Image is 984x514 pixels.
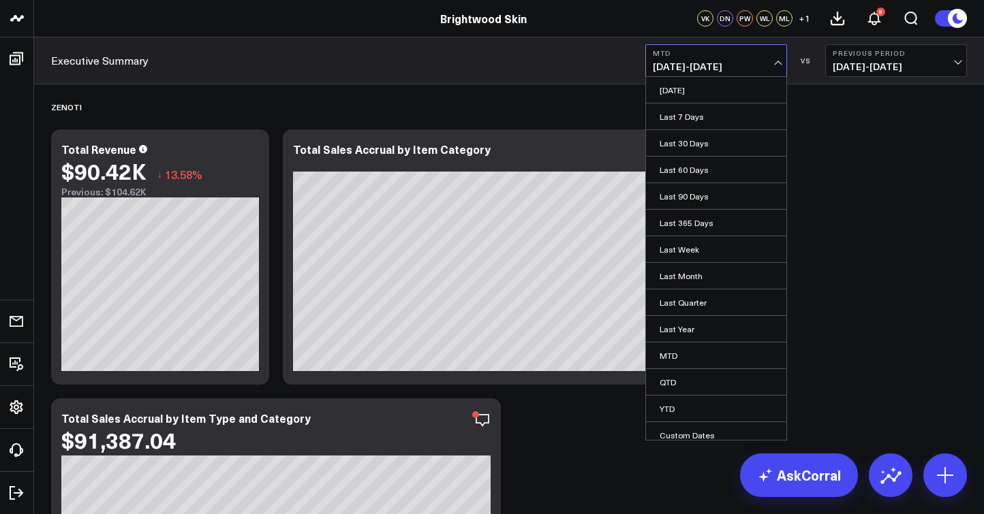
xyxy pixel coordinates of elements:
[61,428,176,452] div: $91,387.04
[646,422,786,448] a: Custom Dates
[740,453,858,497] a: AskCorral
[440,11,527,26] a: Brightwood Skin
[799,14,810,23] span: + 1
[646,157,786,182] a: Last 60 Days
[833,49,959,57] b: Previous Period
[833,61,959,72] span: [DATE] - [DATE]
[756,10,773,27] div: WL
[825,44,967,77] button: Previous Period[DATE]-[DATE]
[876,7,885,16] div: 8
[646,77,786,103] a: [DATE]
[293,142,491,157] div: Total Sales Accrual by Item Category
[646,236,786,262] a: Last Week
[646,210,786,236] a: Last 365 Days
[61,159,147,183] div: $90.42K
[794,57,818,65] div: VS
[717,10,733,27] div: DN
[776,10,793,27] div: ML
[645,44,787,77] button: MTD[DATE]-[DATE]
[796,10,812,27] button: +1
[646,316,786,342] a: Last Year
[157,165,162,183] span: ↓
[646,183,786,209] a: Last 90 Days
[737,10,753,27] div: PW
[697,10,713,27] div: VK
[646,263,786,289] a: Last Month
[51,53,149,68] a: Executive Summary
[165,167,202,182] span: 13.58%
[646,103,786,129] a: Last 7 Days
[646,342,786,368] a: MTD
[646,130,786,156] a: Last 30 Days
[646,289,786,315] a: Last Quarter
[653,61,780,72] span: [DATE] - [DATE]
[646,369,786,395] a: QTD
[61,142,136,157] div: Total Revenue
[61,187,259,197] div: Previous: $104.62K
[51,91,82,123] div: Zenoti
[61,411,311,425] div: Total Sales Accrual by Item Type and Category
[653,49,780,57] b: MTD
[646,396,786,421] a: YTD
